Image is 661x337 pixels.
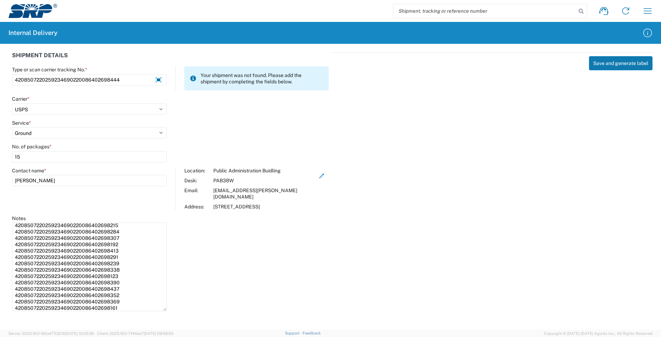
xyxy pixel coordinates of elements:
label: No. of packages [12,143,52,150]
label: Notes [12,215,26,221]
div: Address: [184,203,210,210]
span: Client: 2025.19.0-7f44ea7 [97,331,173,336]
label: Carrier [12,96,30,102]
a: Feedback [303,331,321,335]
span: Copyright © [DATE]-[DATE] Agistix Inc., All Rights Reserved [544,330,653,337]
div: Location: [184,167,210,174]
div: Public Administration Buidling [213,167,315,174]
button: Save and generate label [589,56,653,70]
div: Email: [184,187,210,200]
img: srp [8,4,57,18]
div: [EMAIL_ADDRESS][PERSON_NAME][DOMAIN_NAME] [213,187,315,200]
h2: Internal Delivery [8,29,58,37]
div: Desk: [184,177,210,184]
div: SHIPMENT DETAILS [12,52,329,66]
span: Your shipment was not found. Please add the shipment by completing the fields below. [201,72,323,85]
label: Type or scan carrier tracking No. [12,66,87,73]
a: Support [285,331,303,335]
div: PAB38W [213,177,315,184]
span: Server: 2025.19.0-192a4753216 [8,331,94,336]
div: [STREET_ADDRESS] [213,203,315,210]
label: Service [12,120,31,126]
input: Shipment, tracking or reference number [393,4,576,18]
span: [DATE] 10:05:38 [65,331,94,336]
label: Contact name [12,167,46,174]
span: [DATE] 09:58:55 [144,331,173,336]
